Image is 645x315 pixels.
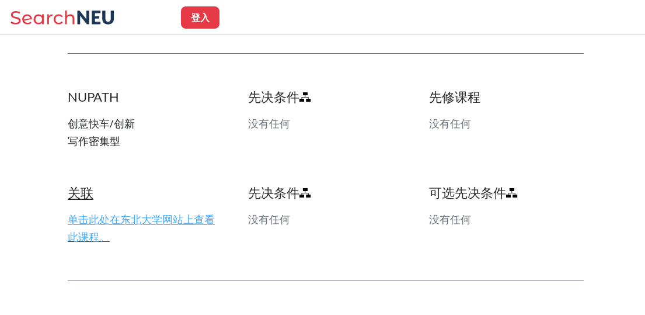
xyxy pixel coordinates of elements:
a: 单击此处在东北大学网站上查看此课程。 [68,212,215,244]
button: 登入 [181,6,219,29]
font: 可选先决条件 [429,185,506,200]
font: 没有任何 [429,212,471,226]
font: 没有任何 [248,212,290,226]
font: 没有任何 [429,116,471,130]
font: 关联 [68,185,93,200]
font: NUPATH [68,89,119,105]
font: 登入 [191,12,210,23]
font: 先决条件 [248,185,299,200]
font: 没有任何 [248,116,290,130]
font: 先决条件 [248,89,299,105]
font: 创意快车/创新 [68,116,135,130]
font: 先修课程 [429,89,480,105]
font: 写作密集型 [68,134,120,148]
